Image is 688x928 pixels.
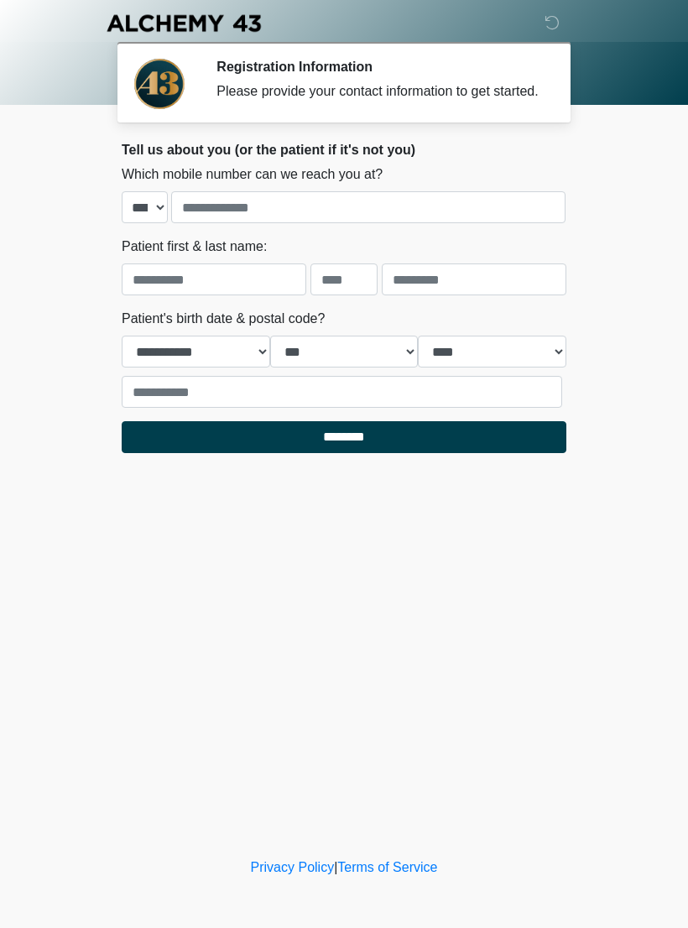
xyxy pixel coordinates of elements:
[216,59,541,75] h2: Registration Information
[216,81,541,102] div: Please provide your contact information to get started.
[337,860,437,874] a: Terms of Service
[122,142,566,158] h2: Tell us about you (or the patient if it's not you)
[122,309,325,329] label: Patient's birth date & postal code?
[122,164,383,185] label: Which mobile number can we reach you at?
[334,860,337,874] a: |
[134,59,185,109] img: Agent Avatar
[251,860,335,874] a: Privacy Policy
[122,237,267,257] label: Patient first & last name:
[105,13,263,34] img: Alchemy 43 Logo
